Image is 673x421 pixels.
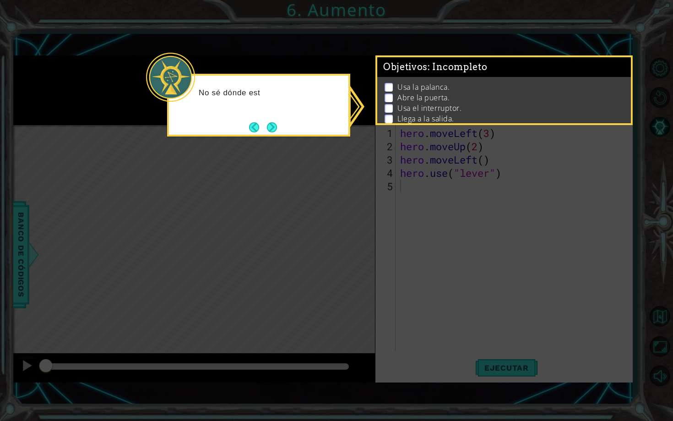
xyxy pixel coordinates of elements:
[397,93,450,103] p: Abre la puerta.
[397,82,450,92] p: Usa la palanca.
[397,103,461,113] p: Usa el interruptor.
[199,88,342,98] p: No sé dónde est
[383,61,488,73] span: Objetivos
[428,61,487,72] span: : Incompleto
[249,122,267,132] button: Back
[267,122,277,132] button: Next
[397,114,454,124] p: Llega a la salida.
